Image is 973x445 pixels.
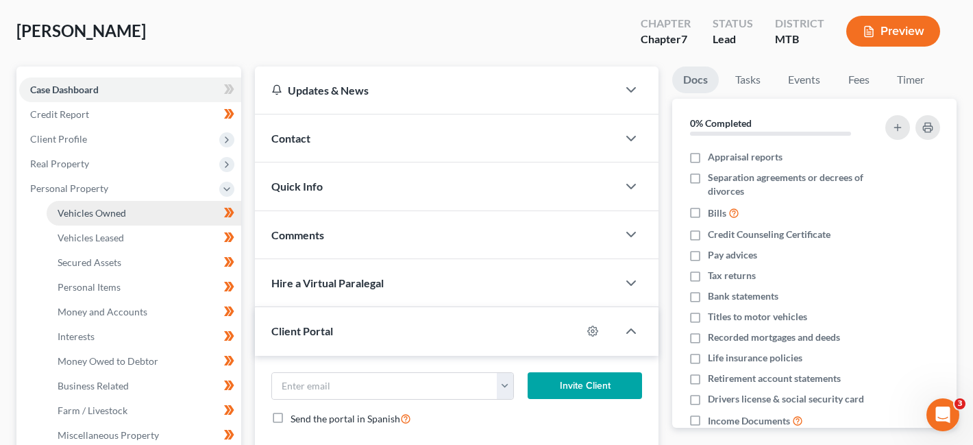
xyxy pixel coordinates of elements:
[30,158,89,169] span: Real Property
[19,77,241,102] a: Case Dashboard
[708,206,726,220] span: Bills
[837,67,880,93] a: Fees
[641,16,691,32] div: Chapter
[708,414,790,428] span: Income Documents
[271,180,323,193] span: Quick Info
[58,207,126,219] span: Vehicles Owned
[47,275,241,300] a: Personal Items
[775,32,824,47] div: MTB
[775,16,824,32] div: District
[713,16,753,32] div: Status
[846,16,940,47] button: Preview
[926,398,959,431] iframe: Intercom live chat
[291,413,400,424] span: Send the portal in Spanish
[954,398,965,409] span: 3
[16,21,146,40] span: [PERSON_NAME]
[47,300,241,324] a: Money and Accounts
[271,228,324,241] span: Comments
[272,373,497,399] input: Enter email
[47,324,241,349] a: Interests
[47,226,241,250] a: Vehicles Leased
[30,84,99,95] span: Case Dashboard
[30,133,87,145] span: Client Profile
[47,250,241,275] a: Secured Assets
[681,32,687,45] span: 7
[708,150,783,164] span: Appraisal reports
[528,372,642,400] button: Invite Client
[58,256,121,268] span: Secured Assets
[271,132,310,145] span: Contact
[708,351,802,365] span: Life insurance policies
[708,228,830,241] span: Credit Counseling Certificate
[58,330,95,342] span: Interests
[271,324,333,337] span: Client Portal
[58,232,124,243] span: Vehicles Leased
[58,306,147,317] span: Money and Accounts
[708,372,841,385] span: Retirement account statements
[47,398,241,423] a: Farm / Livestock
[708,310,807,324] span: Titles to motor vehicles
[708,248,757,262] span: Pay advices
[47,374,241,398] a: Business Related
[708,171,874,198] span: Separation agreements or decrees of divorces
[724,67,772,93] a: Tasks
[19,102,241,127] a: Credit Report
[690,117,752,129] strong: 0% Completed
[58,429,159,441] span: Miscellaneous Property
[708,330,840,344] span: Recorded mortgages and deeds
[708,392,864,406] span: Drivers license & social security card
[777,67,831,93] a: Events
[713,32,753,47] div: Lead
[708,289,778,303] span: Bank statements
[271,83,601,97] div: Updates & News
[271,276,384,289] span: Hire a Virtual Paralegal
[58,281,121,293] span: Personal Items
[47,201,241,226] a: Vehicles Owned
[672,67,719,93] a: Docs
[30,108,89,120] span: Credit Report
[58,380,129,392] span: Business Related
[47,349,241,374] a: Money Owed to Debtor
[641,32,691,47] div: Chapter
[30,182,108,194] span: Personal Property
[58,405,127,416] span: Farm / Livestock
[58,355,158,367] span: Money Owed to Debtor
[708,269,756,282] span: Tax returns
[886,67,935,93] a: Timer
